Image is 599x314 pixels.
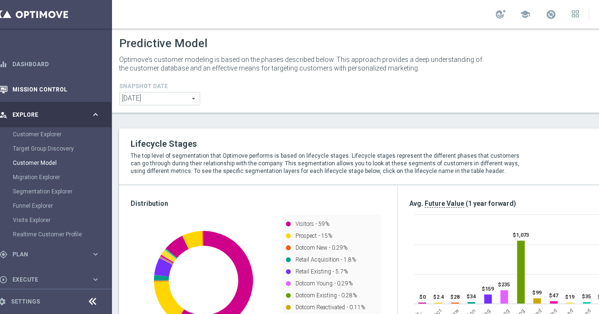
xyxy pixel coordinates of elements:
span: Plan [12,252,91,257]
div: Funnel Explorer [13,199,111,213]
p: The top level of segmentation that Optimove performs is based on lifecycle stages. Lifecycle stag... [131,152,528,175]
text: $235 [498,282,510,288]
a: Migration Explorer [13,173,87,181]
text: Prospect - 15% [295,233,332,239]
span: Explore [12,112,91,118]
div: Realtime Customer Profile [13,227,111,242]
text: Dotcom Young - 0.29% [295,280,353,287]
text: Dotcom New - 0.29% [295,244,347,251]
div: Customer Model [13,156,111,170]
a: Customer Model [13,159,87,167]
h3: Distribution [131,199,386,208]
h4: Snapshot Date [119,83,200,90]
text: Dotcom Existing - 0.28% [295,292,357,299]
div: Segmentation Explorer [13,184,111,199]
a: Realtime Customer Profile [13,231,87,238]
a: Mission Control [12,77,100,102]
text: $35 [582,294,591,300]
text: $99 [532,290,542,296]
a: Dashboard [12,51,100,77]
h1: Predictive Model [119,37,207,51]
text: $0 [419,294,426,300]
a: Settings [11,299,40,304]
text: Dotcom Reactivated - 0.11% [295,304,365,311]
span: Avg. [409,200,423,207]
text: Visitors - 59% [295,221,329,227]
text: $2.4 [433,294,444,300]
i: keyboard_arrow_right [91,250,100,259]
a: Segmentation Explorer [13,188,87,195]
span: school [520,9,530,20]
a: Funnel Explorer [13,202,87,210]
div: Visits Explorer [13,213,111,227]
text: $19 [565,294,575,300]
p: Optimove’s customer modeling is based on the phases described below. This approach provides a dee... [119,55,486,72]
text: $159 [482,286,494,292]
span: Execute [12,277,91,283]
a: Customer Explorer [13,131,87,138]
a: Target Group Discovery [13,145,87,152]
div: Migration Explorer [13,170,111,184]
text: Retail Existing - 5.7% [295,268,348,275]
div: Target Group Discovery [13,142,111,156]
a: Visits Explorer [13,216,87,224]
text: $1,073 [513,232,529,238]
span: Future Value [425,200,464,208]
h2: Lifecycle Stages [131,138,528,150]
text: $28 [450,294,460,300]
div: Customer Explorer [13,127,111,142]
text: $34 [467,294,476,300]
i: keyboard_arrow_right [91,110,100,119]
span: (1 year forward) [466,200,516,207]
text: Retail Acquisition - 1.8% [295,256,356,263]
i: keyboard_arrow_right [91,275,100,284]
text: $47 [549,293,558,299]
